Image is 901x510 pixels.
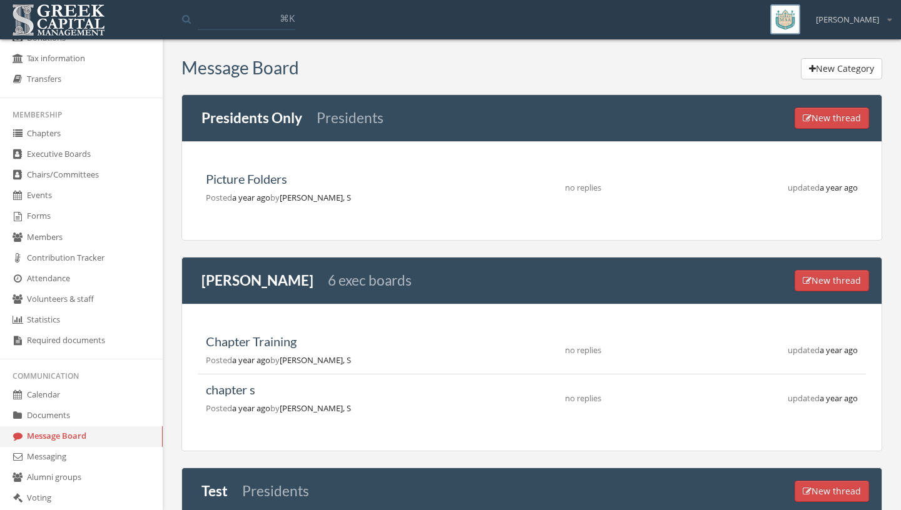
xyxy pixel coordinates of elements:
[801,58,882,79] button: New Category
[280,402,351,414] span: [PERSON_NAME], S
[206,192,232,203] span: Posted
[280,192,351,203] span: [PERSON_NAME], S
[242,482,309,499] small: Presidents
[206,354,232,366] span: Posted
[270,402,280,414] span: by
[317,109,384,126] small: Presidents
[328,272,412,289] small: 6 exec boards
[280,12,295,24] span: ⌘K
[565,392,601,404] span: no replies
[206,382,255,397] a: chapter s
[280,354,351,366] span: [PERSON_NAME], S
[206,192,351,203] span: a year ago
[788,392,820,404] span: updated
[565,344,601,356] span: no replies
[206,402,351,414] span: a year ago
[788,344,820,356] span: updated
[808,4,892,26] div: [PERSON_NAME]
[206,354,351,366] span: a year ago
[201,109,302,126] a: Presidents Only
[795,481,869,502] button: New thread
[816,14,879,26] span: [PERSON_NAME]
[201,272,313,289] a: [PERSON_NAME]
[565,182,601,193] span: no replies
[206,334,297,349] a: Chapter Training
[270,192,280,203] span: by
[206,402,232,414] span: Posted
[795,107,869,129] button: New thread
[206,171,287,186] a: Picture Folders
[674,374,866,422] td: a year ago
[674,326,866,374] td: a year ago
[788,182,820,193] span: updated
[795,270,869,291] button: New thread
[181,58,299,77] h3: Message Board
[270,354,280,366] span: by
[201,482,228,499] a: Test
[674,164,866,212] td: a year ago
